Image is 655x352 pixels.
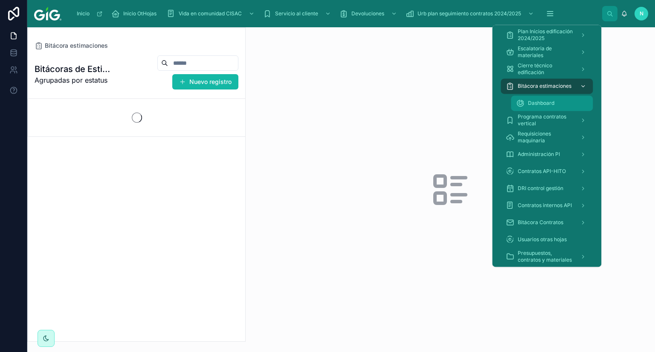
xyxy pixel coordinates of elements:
span: Contratos internos API [518,202,572,209]
span: Programa contratos vertical [518,113,573,127]
span: Requisiciones maquinaria [518,130,573,144]
span: Plan Inicios edificación 2024/2025 [518,28,573,42]
span: Vida en comunidad CISAC [179,10,242,17]
h1: Bitácoras de Estimaciones [35,63,116,75]
span: Servicio al cliente [275,10,318,17]
a: Inicio [72,6,107,21]
button: Nuevo registro [172,74,238,89]
a: Urb plan seguimiento contratos 2024/2025 [403,6,538,21]
span: Bitácora Contratos [518,219,563,226]
a: Vida en comunidad CISAC [164,6,259,21]
span: Presupuestos, contratos y materiales [518,250,573,263]
span: Urb plan seguimiento contratos 2024/2025 [417,10,521,17]
a: Bitácora estimaciones [501,78,593,94]
a: Usuarios otras hojas [501,232,593,247]
a: Programa contratos vertical [501,113,593,128]
a: Dashboard [511,95,593,111]
span: Administración PI [518,151,560,158]
span: DRI control gestión [518,185,563,192]
span: N [640,10,643,17]
span: Bitácora estimaciones [45,41,108,50]
a: Bitácora estimaciones [35,41,108,50]
span: Cierre técnico edificación [518,62,573,76]
a: Escalatoria de materiales [501,44,593,60]
a: Contratos API-HITO [501,164,593,179]
a: DRI control gestión [501,181,593,196]
a: Requisiciones maquinaria [501,130,593,145]
span: Agrupadas por estatus [35,75,116,85]
span: Usuarios otras hojas [518,236,567,243]
span: Contratos API-HITO [518,168,566,175]
a: Administración PI [501,147,593,162]
span: Devoluciones [351,10,384,17]
a: Presupuestos, contratos y materiales [501,249,593,264]
a: Plan Inicios edificación 2024/2025 [501,27,593,43]
div: scrollable content [492,25,601,267]
a: Servicio al cliente [261,6,335,21]
div: scrollable content [68,4,602,23]
a: Contratos internos API [501,198,593,213]
a: Devoluciones [337,6,401,21]
span: Dashboard [528,100,554,107]
a: Inicio OtHojas [109,6,162,21]
span: Inicio [77,10,90,17]
span: Inicio OtHojas [123,10,157,17]
a: Cierre técnico edificación [501,61,593,77]
span: Bitácora estimaciones [518,83,571,89]
span: Escalatoria de materiales [518,45,573,59]
img: App logo [34,7,61,20]
a: Bitácora Contratos [501,215,593,230]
